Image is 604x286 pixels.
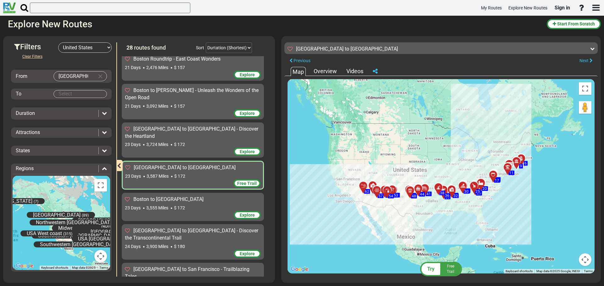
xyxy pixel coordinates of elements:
[445,193,450,198] span: 36
[16,148,30,154] span: States
[454,194,458,198] span: 32
[146,244,168,249] span: 3,900 Miles
[13,147,110,154] div: States
[125,174,141,179] span: 23 Days
[345,67,365,75] div: Videos
[378,194,383,198] span: 57
[394,193,398,197] span: 53
[146,142,168,147] span: 3,724 Miles
[447,264,454,274] span: Free Trail
[133,56,221,62] span: Boston Roundtrip - East Coast Wonders
[174,174,185,179] span: $ 172
[16,165,34,171] span: Regions
[16,91,21,97] span: To
[94,179,107,192] button: Toggle fullscreen view
[63,232,72,236] span: (315)
[146,104,168,109] span: 3,092 Miles
[125,142,141,147] span: 23 Days
[125,87,259,100] span: Boston to [PERSON_NAME] - Unleash the Wonders of the Open Road
[240,213,255,218] span: Explore
[365,189,369,194] span: 62
[126,44,133,51] span: 28
[395,193,399,197] span: 50
[240,251,255,256] span: Explore
[17,53,48,60] button: Clear Filters
[122,52,264,81] div: Boston Roundtrip - East Coast Wonders 21 Days 2,476 Miles $ 157 Explore
[427,266,434,272] span: Try
[234,250,261,258] div: Explore
[412,194,416,198] span: 48
[579,58,589,63] span: Next
[174,142,185,147] span: $ 172
[555,5,570,11] span: Sign in
[234,109,261,117] div: Explore
[14,262,35,270] a: Open this area in Google Maps (opens a new window)
[40,241,119,247] span: Southwestern [GEOGRAPHIC_DATA]
[125,104,141,109] span: 21 Days
[122,193,264,221] div: Boston to [GEOGRAPHIC_DATA] 23 Days 3,555 Miles $ 172 Explore
[134,44,166,51] span: routes found
[579,253,591,266] button: Map camera controls
[36,219,114,225] span: Northwestern [GEOGRAPHIC_DATA]
[34,199,38,204] span: (7)
[41,266,68,270] button: Keyboard shortcuts
[16,129,40,135] span: Attractions
[237,181,257,186] span: Free Trail
[509,171,514,175] span: 11
[27,230,62,236] span: USA West coast
[476,189,480,194] span: 25
[547,19,601,29] button: Start From Scratch
[296,46,398,52] sapn: [GEOGRAPHIC_DATA] to [GEOGRAPHIC_DATA]
[125,244,141,249] span: 24 Days
[574,57,598,65] button: Next
[240,149,255,154] span: Explore
[174,244,185,249] span: $ 180
[125,228,258,241] span: [GEOGRAPHIC_DATA] to [GEOGRAPHIC_DATA] - Discover the Transcontinental Trail
[418,262,464,277] button: Try FreeTrail
[147,174,169,179] span: 3,587 Miles
[174,65,185,70] span: $ 157
[478,2,505,14] a: My Routes
[125,126,258,139] span: [GEOGRAPHIC_DATA] to [GEOGRAPHIC_DATA] - Discover the Heartland
[464,189,469,194] span: 30
[584,269,593,273] a: Terms
[579,101,591,114] button: Drag Pegman onto the map to open Street View
[427,192,431,196] span: 41
[16,110,35,116] span: Duration
[291,67,306,76] div: Map
[54,90,107,98] input: Select
[14,43,58,51] h3: Filters
[174,205,185,210] span: $ 172
[289,265,310,273] a: Open this area in Google Maps (opens a new window)
[125,205,141,210] span: 23 Days
[557,21,595,26] span: Start From Scratch
[94,250,107,262] button: Map camera controls
[196,45,204,51] div: Sort
[7,198,32,204] span: [US_STATE]
[506,2,550,14] a: Explore New Routes
[240,72,255,77] span: Explore
[125,65,141,70] span: 21 Days
[174,104,185,109] span: $ 157
[312,67,338,75] div: Overview
[78,236,136,242] span: USA [GEOGRAPHIC_DATA]
[14,262,35,270] img: Google
[133,196,204,202] span: Boston to [GEOGRAPHIC_DATA]
[294,58,310,63] span: Previous
[477,191,481,195] span: 23
[122,161,264,190] div: [GEOGRAPHIC_DATA] to [GEOGRAPHIC_DATA] 23 Days 3,587 Miles $ 172 Free Trail
[240,111,255,116] span: Explore
[3,3,16,13] img: RvPlanetLogo.png
[13,110,110,117] div: Duration
[525,161,527,165] span: 6
[54,72,94,81] input: Select
[146,65,168,70] span: 2,476 Miles
[122,224,264,260] div: [GEOGRAPHIC_DATA] to [GEOGRAPHIC_DATA] - Discover the Transcontinental Trail 24 Days 3,900 Miles ...
[82,213,89,218] span: (89)
[8,19,542,29] h2: Explore New Routes
[146,205,168,210] span: 3,555 Miles
[16,73,27,79] span: From
[420,192,424,197] span: 44
[440,191,445,195] span: 38
[506,269,533,273] button: Keyboard shortcuts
